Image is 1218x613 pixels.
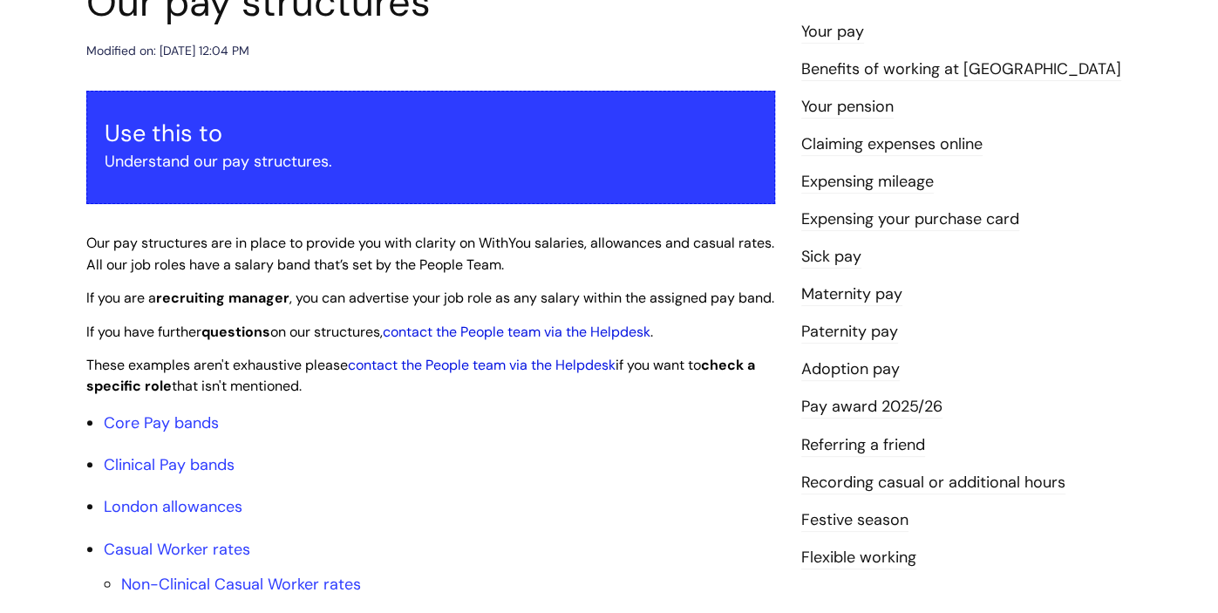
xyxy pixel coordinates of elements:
[801,208,1019,231] a: Expensing your purchase card
[801,358,900,381] a: Adoption pay
[801,472,1065,494] a: Recording casual or additional hours
[86,234,774,274] span: Our pay structures are in place to provide you with clarity on WithYou salaries, allowances and c...
[104,412,219,433] a: Core Pay bands
[86,40,249,62] div: Modified on: [DATE] 12:04 PM
[801,321,898,344] a: Paternity pay
[801,246,861,269] a: Sick pay
[86,356,755,396] span: These examples aren't exhaustive please if you want to that isn't mentioned.
[801,283,902,306] a: Maternity pay
[86,289,774,307] span: If you are a , you can advertise your job role as any salary within the assigned pay band.
[104,539,250,560] a: Casual Worker rates
[801,547,916,569] a: Flexible working
[201,323,270,341] strong: questions
[801,509,908,532] a: Festive season
[801,133,983,156] a: Claiming expenses online
[801,58,1121,81] a: Benefits of working at [GEOGRAPHIC_DATA]
[105,147,757,175] p: Understand our pay structures.
[104,454,235,475] a: Clinical Pay bands
[86,323,653,341] span: If you have further on our structures, .
[156,289,289,307] strong: recruiting manager
[105,119,757,147] h3: Use this to
[348,356,616,374] a: contact the People team via the Helpdesk
[801,434,925,457] a: Referring a friend
[104,496,242,517] a: London allowances
[801,171,934,194] a: Expensing mileage
[801,21,864,44] a: Your pay
[801,396,942,419] a: Pay award 2025/26
[801,96,894,119] a: Your pension
[383,323,650,341] a: contact the People team via the Helpdesk
[121,574,361,595] a: Non-Clinical Casual Worker rates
